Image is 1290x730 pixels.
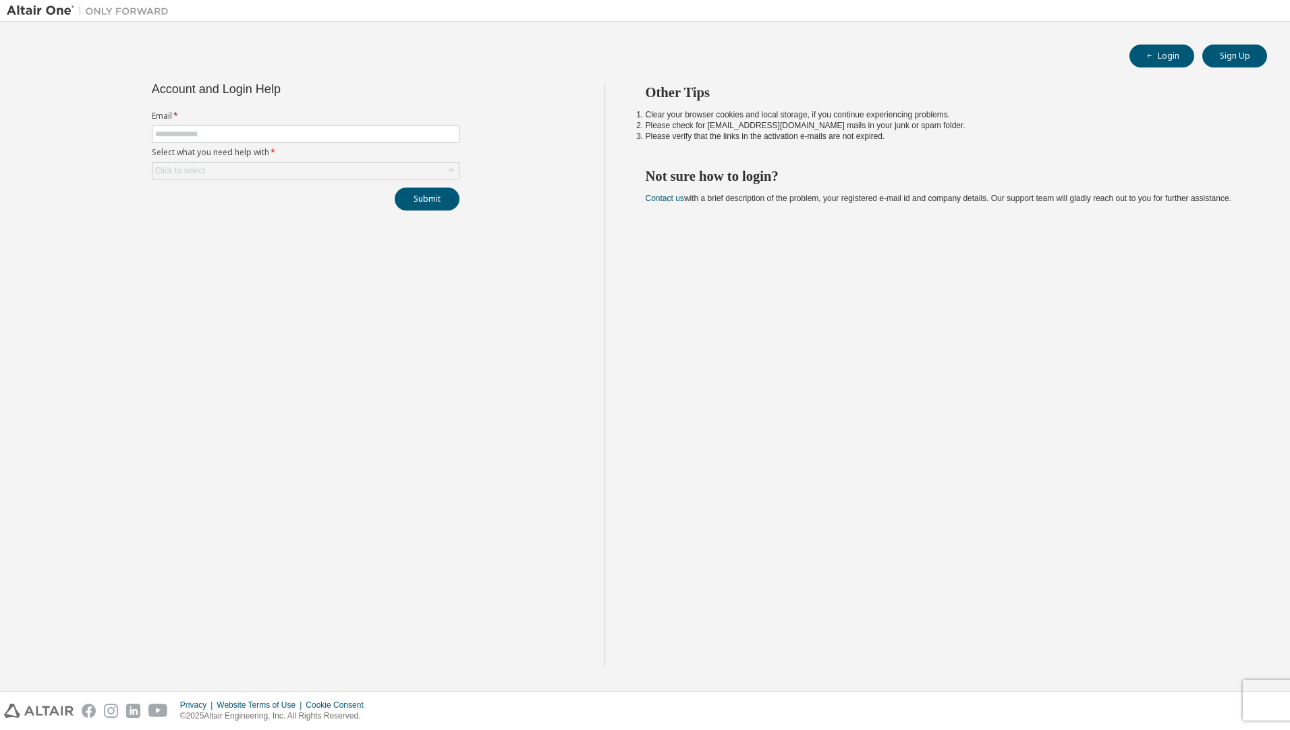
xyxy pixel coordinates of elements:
label: Email [152,111,459,121]
div: Website Terms of Use [217,700,306,710]
button: Sign Up [1202,45,1267,67]
button: Login [1129,45,1194,67]
span: with a brief description of the problem, your registered e-mail id and company details. Our suppo... [646,194,1231,203]
button: Submit [395,188,459,210]
div: Account and Login Help [152,84,398,94]
img: instagram.svg [104,704,118,718]
a: Contact us [646,194,684,203]
div: Click to select [152,163,459,179]
img: Altair One [7,4,175,18]
img: youtube.svg [148,704,168,718]
li: Please check for [EMAIL_ADDRESS][DOMAIN_NAME] mails in your junk or spam folder. [646,120,1243,131]
li: Clear your browser cookies and local storage, if you continue experiencing problems. [646,109,1243,120]
img: altair_logo.svg [4,704,74,718]
div: Privacy [180,700,217,710]
li: Please verify that the links in the activation e-mails are not expired. [646,131,1243,142]
h2: Other Tips [646,84,1243,101]
h2: Not sure how to login? [646,167,1243,185]
img: facebook.svg [82,704,96,718]
label: Select what you need help with [152,147,459,158]
p: © 2025 Altair Engineering, Inc. All Rights Reserved. [180,710,372,722]
div: Cookie Consent [306,700,371,710]
img: linkedin.svg [126,704,140,718]
div: Click to select [155,165,205,176]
